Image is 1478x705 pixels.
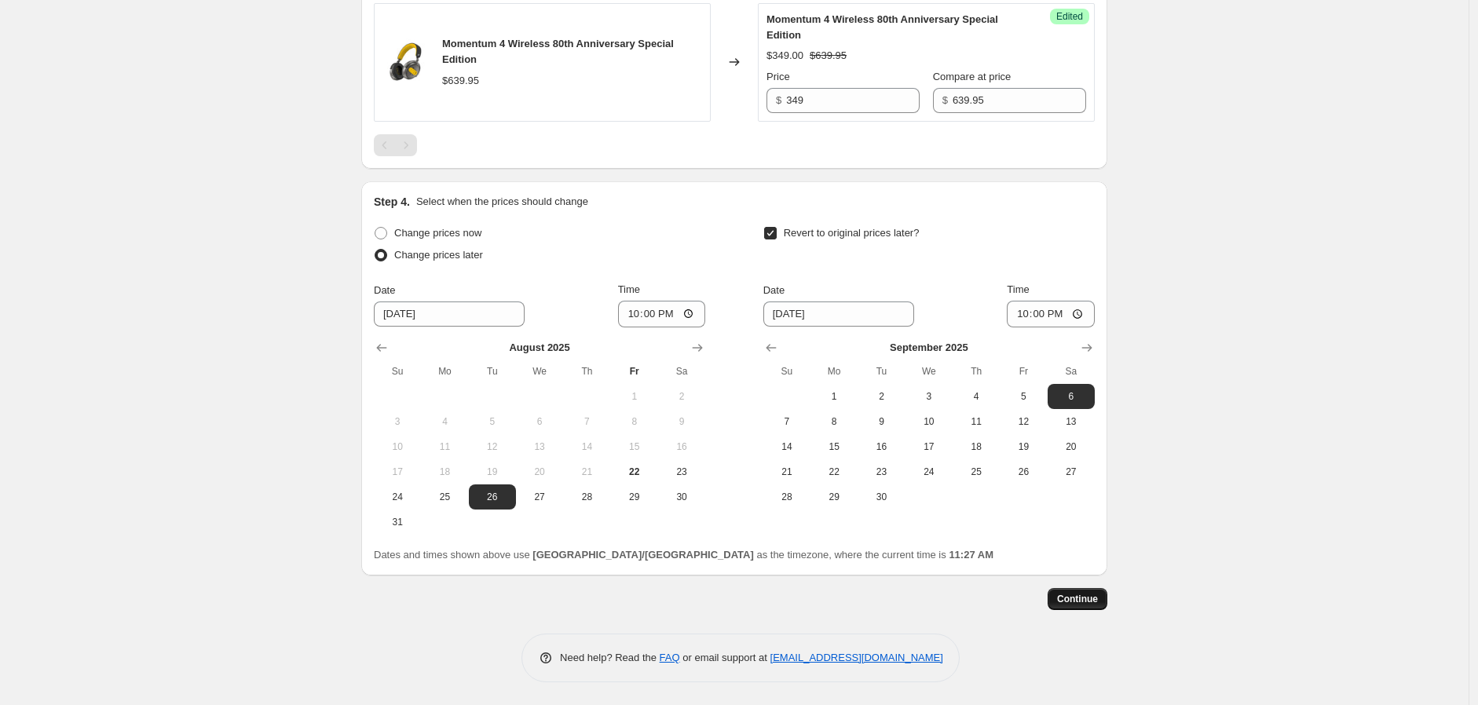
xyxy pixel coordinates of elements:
th: Sunday [374,359,421,384]
strike: $639.95 [810,48,847,64]
button: Tuesday August 12 2025 [469,434,516,459]
b: 11:27 AM [949,549,993,561]
span: 17 [380,466,415,478]
button: Sunday September 21 2025 [763,459,810,484]
button: Friday August 15 2025 [611,434,658,459]
span: 28 [569,491,604,503]
div: $639.95 [442,73,479,89]
button: Sunday August 10 2025 [374,434,421,459]
nav: Pagination [374,134,417,156]
span: Momentum 4 Wireless 80th Anniversary Special Edition [766,13,998,41]
span: 3 [912,390,946,403]
span: Change prices now [394,227,481,239]
button: Saturday August 23 2025 [658,459,705,484]
button: Monday August 18 2025 [421,459,468,484]
button: Thursday September 4 2025 [953,384,1000,409]
span: 7 [569,415,604,428]
b: [GEOGRAPHIC_DATA]/[GEOGRAPHIC_DATA] [532,549,753,561]
input: 8/22/2025 [374,301,525,327]
span: 12 [475,440,510,453]
span: Need help? Read the [560,652,660,663]
span: 4 [959,390,993,403]
th: Friday [1000,359,1047,384]
th: Tuesday [469,359,516,384]
th: Sunday [763,359,810,384]
span: Date [763,284,785,296]
span: Mo [427,365,462,378]
span: Time [1007,283,1029,295]
span: Time [618,283,640,295]
button: Thursday September 18 2025 [953,434,1000,459]
span: 4 [427,415,462,428]
span: 28 [770,491,804,503]
span: 7 [770,415,804,428]
button: Friday September 5 2025 [1000,384,1047,409]
button: Monday August 11 2025 [421,434,468,459]
button: Wednesday August 13 2025 [516,434,563,459]
span: Sa [664,365,699,378]
button: Show next month, September 2025 [686,337,708,359]
span: 20 [1054,440,1088,453]
span: 26 [1006,466,1041,478]
button: Friday September 12 2025 [1000,409,1047,434]
span: or email support at [680,652,770,663]
span: 30 [864,491,898,503]
span: 16 [664,440,699,453]
span: 5 [475,415,510,428]
th: Wednesday [905,359,953,384]
button: Thursday September 11 2025 [953,409,1000,434]
span: 25 [427,491,462,503]
button: Thursday September 25 2025 [953,459,1000,484]
span: 1 [817,390,851,403]
span: Sa [1054,365,1088,378]
span: 5 [1006,390,1041,403]
button: Wednesday September 24 2025 [905,459,953,484]
button: Friday August 1 2025 [611,384,658,409]
th: Monday [421,359,468,384]
button: Show previous month, August 2025 [760,337,782,359]
span: 10 [912,415,946,428]
button: Tuesday September 9 2025 [858,409,905,434]
button: Saturday August 2 2025 [658,384,705,409]
button: Monday September 29 2025 [810,484,858,510]
button: Show next month, October 2025 [1076,337,1098,359]
span: 29 [817,491,851,503]
button: Thursday August 14 2025 [563,434,610,459]
th: Thursday [953,359,1000,384]
span: 8 [817,415,851,428]
span: 11 [959,415,993,428]
span: 24 [380,491,415,503]
span: 10 [380,440,415,453]
button: Saturday August 30 2025 [658,484,705,510]
th: Thursday [563,359,610,384]
span: 27 [522,491,557,503]
button: Tuesday August 26 2025 [469,484,516,510]
th: Wednesday [516,359,563,384]
span: Continue [1057,593,1098,605]
a: FAQ [660,652,680,663]
th: Tuesday [858,359,905,384]
button: Sunday September 14 2025 [763,434,810,459]
button: Sunday August 31 2025 [374,510,421,535]
img: Senn_MOMENTUM4_80th_Anniversary_packaging_80x.jpg [382,38,430,86]
button: Monday September 22 2025 [810,459,858,484]
button: Wednesday September 17 2025 [905,434,953,459]
button: Continue [1048,588,1107,610]
span: 16 [864,440,898,453]
button: Wednesday September 10 2025 [905,409,953,434]
span: 15 [617,440,652,453]
span: 1 [617,390,652,403]
span: Edited [1056,10,1083,23]
span: 14 [770,440,804,453]
button: Saturday September 6 2025 [1048,384,1095,409]
span: 17 [912,440,946,453]
span: 26 [475,491,510,503]
button: Friday August 8 2025 [611,409,658,434]
span: $ [776,94,781,106]
span: 25 [959,466,993,478]
span: Momentum 4 Wireless 80th Anniversary Special Edition [442,38,674,65]
button: Wednesday August 27 2025 [516,484,563,510]
span: Su [380,365,415,378]
button: Sunday September 28 2025 [763,484,810,510]
span: Th [569,365,604,378]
